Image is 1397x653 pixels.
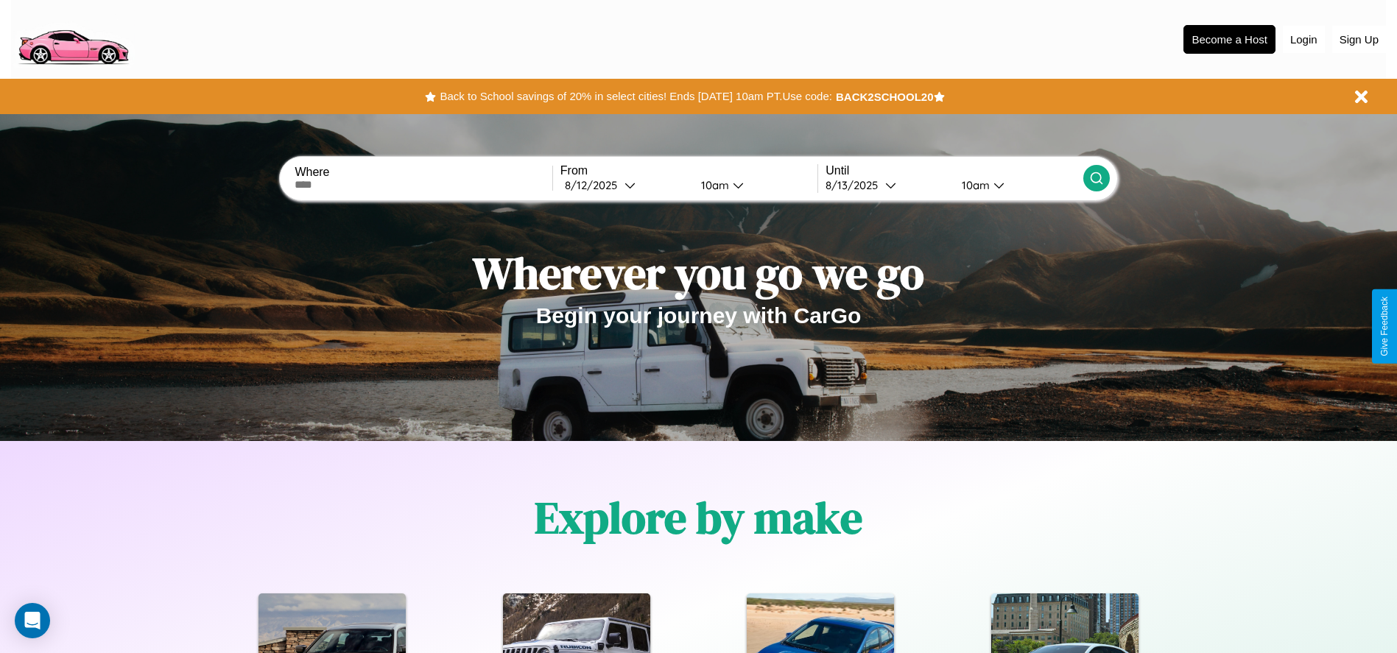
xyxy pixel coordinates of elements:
[436,86,835,107] button: Back to School savings of 20% in select cities! Ends [DATE] 10am PT.Use code:
[1379,297,1390,356] div: Give Feedback
[565,178,624,192] div: 8 / 12 / 2025
[689,177,818,193] button: 10am
[11,7,135,68] img: logo
[826,178,885,192] div: 8 / 13 / 2025
[1332,26,1386,53] button: Sign Up
[295,166,552,179] label: Where
[836,91,934,103] b: BACK2SCHOOL20
[1183,25,1275,54] button: Become a Host
[560,164,817,177] label: From
[954,178,993,192] div: 10am
[826,164,1083,177] label: Until
[15,603,50,638] div: Open Intercom Messenger
[1283,26,1325,53] button: Login
[535,487,862,548] h1: Explore by make
[560,177,689,193] button: 8/12/2025
[694,178,733,192] div: 10am
[950,177,1083,193] button: 10am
